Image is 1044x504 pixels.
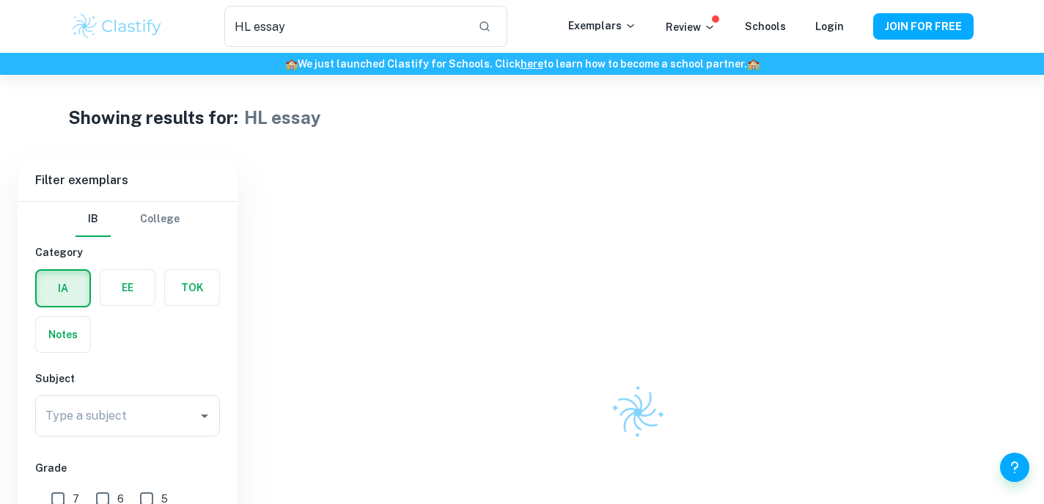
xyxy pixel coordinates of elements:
[568,18,636,34] p: Exemplars
[747,58,760,70] span: 🏫
[140,202,180,237] button: College
[76,202,180,237] div: Filter type choice
[815,21,844,32] a: Login
[35,460,220,476] h6: Grade
[285,58,298,70] span: 🏫
[873,13,974,40] button: JOIN FOR FREE
[3,56,1041,72] h6: We just launched Clastify for Schools. Click to learn how to become a school partner.
[36,317,90,352] button: Notes
[224,6,466,47] input: Search for any exemplars...
[35,244,220,260] h6: Category
[68,104,238,131] h1: Showing results for:
[745,21,786,32] a: Schools
[76,202,111,237] button: IB
[35,370,220,387] h6: Subject
[521,58,543,70] a: here
[1000,453,1029,482] button: Help and Feedback
[37,271,89,306] button: IA
[194,406,215,426] button: Open
[18,160,238,201] h6: Filter exemplars
[70,12,163,41] img: Clastify logo
[100,270,155,305] button: EE
[602,376,674,448] img: Clastify logo
[666,19,716,35] p: Review
[244,104,321,131] h1: HL essay
[165,270,219,305] button: TOK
